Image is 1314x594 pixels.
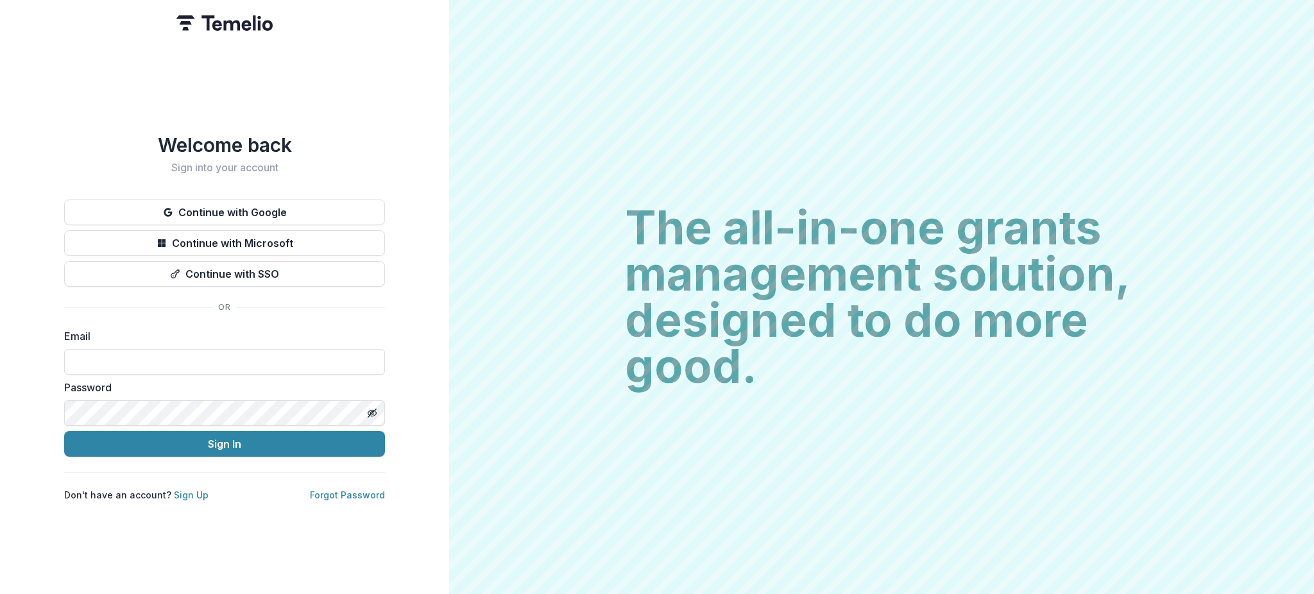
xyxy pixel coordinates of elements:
[176,15,273,31] img: Temelio
[64,488,209,502] p: Don't have an account?
[174,489,209,500] a: Sign Up
[64,431,385,457] button: Sign In
[64,328,377,344] label: Email
[362,403,382,423] button: Toggle password visibility
[310,489,385,500] a: Forgot Password
[64,380,377,395] label: Password
[64,162,385,174] h2: Sign into your account
[64,261,385,287] button: Continue with SSO
[64,230,385,256] button: Continue with Microsoft
[64,133,385,157] h1: Welcome back
[64,199,385,225] button: Continue with Google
